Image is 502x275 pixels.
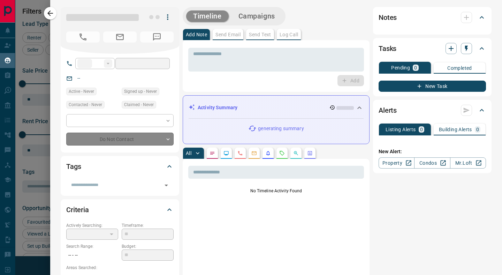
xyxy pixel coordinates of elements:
[69,101,102,108] span: Contacted - Never
[122,222,174,229] p: Timeframe:
[293,150,299,156] svg: Opportunities
[447,66,472,70] p: Completed
[414,65,417,70] p: 0
[122,243,174,250] p: Budget:
[231,10,282,22] button: Campaigns
[210,150,215,156] svg: Notes
[186,151,191,156] p: All
[379,81,486,92] button: New Task
[161,180,171,190] button: Open
[279,150,285,156] svg: Requests
[66,201,174,218] div: Criteria
[379,148,486,155] p: New Alert:
[379,40,486,57] div: Tasks
[379,105,397,116] h2: Alerts
[66,250,118,261] p: -- - --
[66,133,174,146] div: Do Not Contact
[386,127,416,132] p: Listing Alerts
[66,31,100,43] span: No Number
[186,32,207,37] p: Add Note
[66,161,81,172] h2: Tags
[379,9,486,26] div: Notes
[66,243,118,250] p: Search Range:
[223,150,229,156] svg: Lead Browsing Activity
[251,150,257,156] svg: Emails
[414,157,450,169] a: Condos
[420,127,423,132] p: 0
[69,88,94,95] span: Active - Never
[66,265,174,271] p: Areas Searched:
[66,204,89,215] h2: Criteria
[439,127,472,132] p: Building Alerts
[66,158,174,175] div: Tags
[66,222,118,229] p: Actively Searching:
[237,150,243,156] svg: Calls
[379,43,396,54] h2: Tasks
[124,101,154,108] span: Claimed - Never
[77,75,80,81] a: --
[258,125,304,132] p: generating summary
[103,31,137,43] span: No Email
[188,188,364,194] p: No Timeline Activity Found
[140,31,174,43] span: No Number
[379,102,486,119] div: Alerts
[198,104,237,111] p: Activity Summary
[379,12,397,23] h2: Notes
[124,88,157,95] span: Signed up - Never
[379,157,414,169] a: Property
[265,150,271,156] svg: Listing Alerts
[186,10,229,22] button: Timeline
[307,150,313,156] svg: Agent Actions
[476,127,479,132] p: 0
[391,65,410,70] p: Pending
[450,157,486,169] a: Mr.Loft
[189,101,364,114] div: Activity Summary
